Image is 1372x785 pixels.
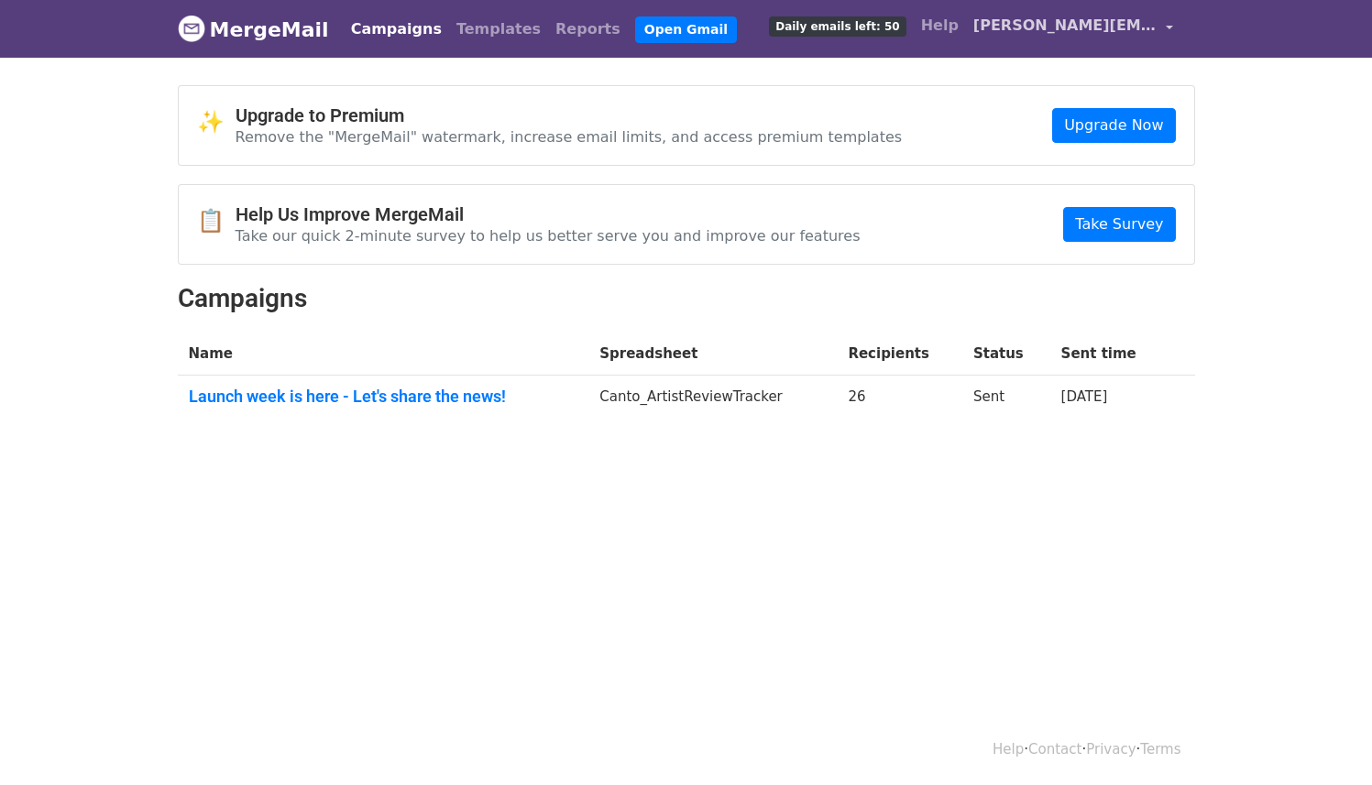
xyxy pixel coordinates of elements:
[1052,108,1175,143] a: Upgrade Now
[236,203,861,225] h4: Help Us Improve MergeMail
[548,11,628,48] a: Reports
[178,10,329,49] a: MergeMail
[344,11,449,48] a: Campaigns
[1140,741,1180,758] a: Terms
[197,109,236,136] span: ✨
[449,11,548,48] a: Templates
[588,376,837,425] td: Canto_ArtistReviewTracker
[1061,388,1108,405] a: [DATE]
[236,127,903,147] p: Remove the "MergeMail" watermark, increase email limits, and access premium templates
[1050,333,1169,376] th: Sent time
[769,16,906,37] span: Daily emails left: 50
[236,226,861,245] p: Take our quick 2-minute survey to help us better serve you and improve our features
[837,333,962,376] th: Recipients
[236,104,903,126] h4: Upgrade to Premium
[197,208,236,234] span: 📋
[973,15,1157,37] span: [PERSON_NAME][EMAIL_ADDRESS][DOMAIN_NAME]
[914,7,966,44] a: Help
[178,333,589,376] th: Name
[1280,697,1372,785] iframe: Chat Widget
[966,7,1180,50] a: [PERSON_NAME][EMAIL_ADDRESS][DOMAIN_NAME]
[635,16,737,43] a: Open Gmail
[1086,741,1136,758] a: Privacy
[588,333,837,376] th: Spreadsheet
[962,376,1050,425] td: Sent
[189,387,578,407] a: Launch week is here - Let's share the news!
[178,283,1195,314] h2: Campaigns
[178,15,205,42] img: MergeMail logo
[762,7,913,44] a: Daily emails left: 50
[837,376,962,425] td: 26
[1028,741,1081,758] a: Contact
[993,741,1024,758] a: Help
[1063,207,1175,242] a: Take Survey
[962,333,1050,376] th: Status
